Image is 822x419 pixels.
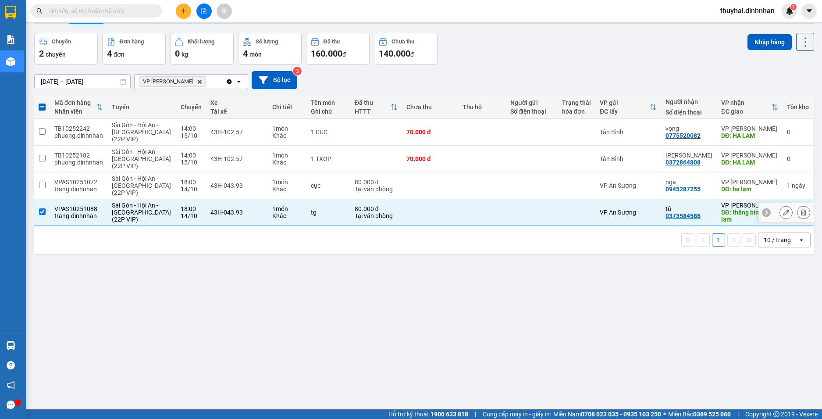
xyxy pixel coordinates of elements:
th: Toggle SortBy [50,96,107,119]
span: search [36,8,43,14]
div: Đã thu [355,99,391,106]
div: Tuyến [112,104,172,111]
div: Phản hồi [26,398,144,412]
div: Sửa đơn hàng [779,206,793,219]
div: 0945287255 [665,186,701,193]
div: Khác [272,132,302,139]
button: Đã thu160.000đ [306,33,370,64]
div: Chưa thu [406,104,454,111]
div: vọng [665,125,712,132]
div: Ghi chú [311,108,346,115]
div: DĐ: thăng bình hà lam [721,209,778,223]
span: Miền Nam [553,409,661,419]
div: DĐ: HA LAM [721,132,778,139]
span: | [737,409,739,419]
button: aim [217,4,232,19]
div: Tài xế [210,108,263,115]
div: VP An Sương [600,209,657,216]
div: 1 CUC [311,129,346,136]
span: Miền Bắc [668,409,731,419]
div: 70.000 đ [406,129,454,136]
div: Tân Bình [600,155,657,162]
div: Đơn hàng [120,39,144,45]
input: Tìm tên, số ĐT hoặc mã đơn [48,6,152,16]
div: cục [311,182,346,189]
button: 1 [712,233,725,247]
strong: 0369 525 060 [693,411,731,418]
div: VP nhận [721,99,771,106]
div: 43H-043.93 [210,182,263,189]
div: trang.dinhnhan [54,212,103,219]
span: VP Hà Lam, close by backspace [139,76,206,87]
div: Thu hộ [463,104,502,111]
div: 14/10 [181,212,202,219]
div: Số điện thoại [510,108,553,115]
div: ĐC giao [721,108,771,115]
div: Trạng thái [562,99,591,106]
button: Bộ lọc [252,71,297,89]
div: VP [PERSON_NAME] [721,179,778,186]
input: Select a date range. [35,75,130,89]
span: copyright [773,411,779,417]
span: Sài Gòn - Hội An - [GEOGRAPHIC_DATA] (22P VIP) [112,202,171,223]
div: 43H-102.57 [210,155,263,162]
span: 140.000 [379,48,410,59]
div: Khác [272,159,302,166]
th: Toggle SortBy [717,96,783,119]
div: Chuyến [181,104,202,111]
div: 0775520082 [665,132,701,139]
span: đ [410,51,414,58]
span: đ [342,51,346,58]
img: warehouse-icon [6,57,15,66]
div: 15/10 [181,159,202,166]
div: tg [311,209,346,216]
div: Người gửi [510,99,553,106]
span: 4 [243,48,248,59]
button: caret-down [801,4,817,19]
button: Khối lượng0kg [170,33,234,64]
div: Chưa thu [391,39,414,45]
div: 15/10 [181,132,202,139]
div: 0372864808 [665,159,701,166]
div: Tên món [311,99,346,106]
div: HTTT [355,108,391,115]
div: VP [PERSON_NAME] [721,125,778,132]
span: VP Hà Lam [143,78,193,85]
div: trang.dinhnhan [54,186,103,193]
div: Tại văn phòng [355,212,398,219]
span: message [7,401,15,409]
div: VP gửi [600,99,650,106]
div: 14:00 [181,152,202,159]
div: 1 TXOP [311,155,346,162]
div: Người nhận [665,98,712,105]
svg: Delete [197,79,202,84]
span: aim [221,8,227,14]
span: file-add [201,8,207,14]
span: Sài Gòn - Hội An - [GEOGRAPHIC_DATA] (22P VIP) [112,175,171,196]
th: Toggle SortBy [350,96,402,119]
button: Chưa thu140.000đ [374,33,438,64]
div: 1 món [272,205,302,212]
div: Chuyến [52,39,71,45]
div: VPAS10251072 [54,179,103,186]
div: tú [665,205,712,212]
span: 0 [175,48,180,59]
span: Hỗ trợ kỹ thuật: [388,409,468,419]
div: Tồn kho [787,104,809,111]
img: warehouse-icon [6,341,15,350]
div: nga [665,179,712,186]
div: Số điện thoại [665,109,712,116]
strong: 0708 023 035 - 0935 103 250 [581,411,661,418]
span: notification [7,381,15,389]
div: VP [PERSON_NAME] [721,202,778,209]
sup: 1 [790,4,797,10]
div: phuong.dinhnhan [54,132,103,139]
span: caret-down [805,7,813,15]
div: DĐ: HA LAM [721,159,778,166]
div: Mã đơn hàng [54,99,96,106]
svg: open [235,78,242,85]
div: Khác [272,186,302,193]
div: 1 món [272,125,302,132]
button: Đơn hàng4đơn [102,33,166,64]
div: 1 món [272,179,302,186]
